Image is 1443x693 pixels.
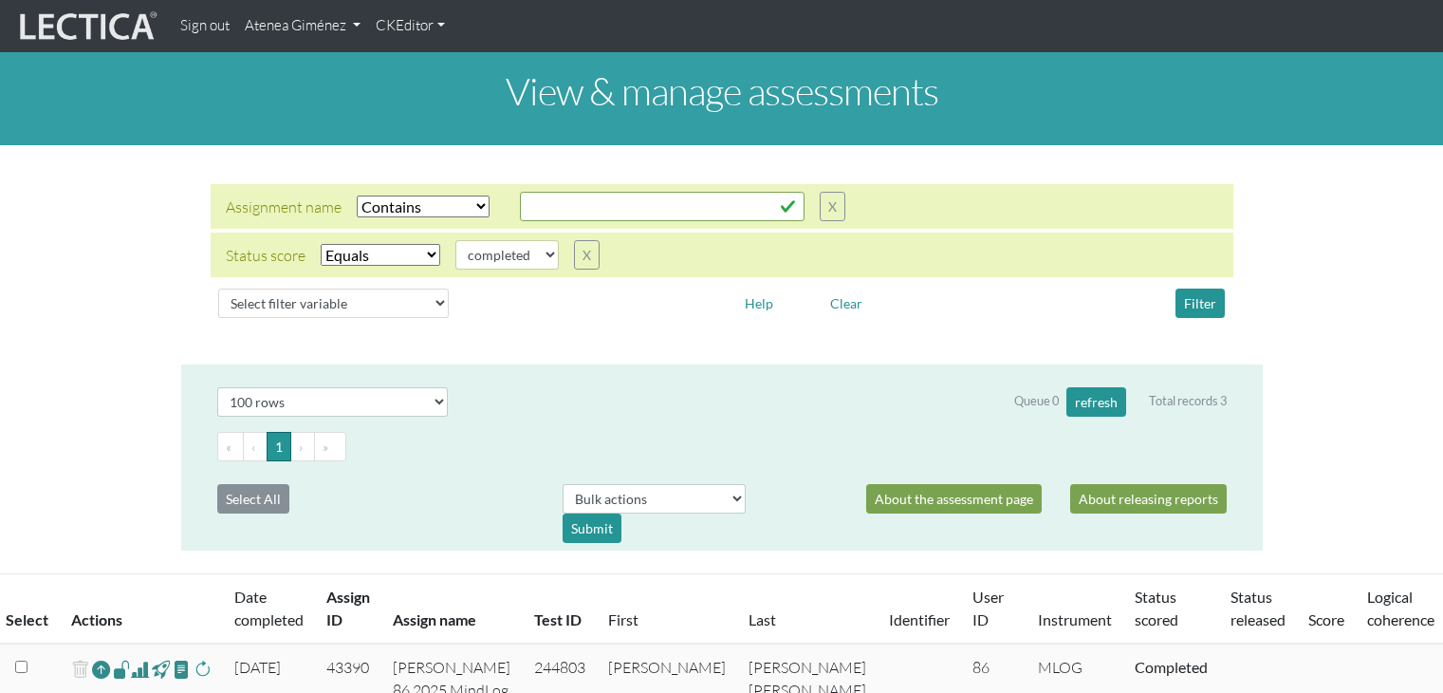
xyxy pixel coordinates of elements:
[234,588,304,628] a: Date completed
[60,574,223,645] th: Actions
[972,588,1004,628] a: User ID
[381,574,523,645] th: Assign name
[822,289,871,318] button: Clear
[1066,387,1126,417] button: refresh
[217,484,289,514] button: Select All
[152,658,170,680] span: view
[194,658,212,681] span: rescore
[608,610,638,628] a: First
[889,610,950,628] a: Identifier
[368,8,453,45] a: CKEditor
[1175,289,1225,318] button: Filter
[315,574,381,645] th: Assign ID
[267,432,291,461] button: Go to page 1
[736,292,782,310] a: Help
[1135,658,1208,676] a: Completed = assessment has been completed; CS scored = assessment has been CLAS scored; LS scored...
[574,240,600,270] button: X
[1135,588,1178,628] a: Status scored
[217,432,1227,461] ul: Pagination
[226,244,305,267] div: Status score
[15,9,157,45] img: lecticalive
[226,196,342,218] div: Assignment name
[173,658,191,680] span: view
[1308,610,1344,628] a: Score
[736,289,782,318] button: Help
[92,656,110,684] a: Reopen
[1038,610,1112,628] a: Instrument
[563,514,621,543] div: Submit
[113,658,131,680] span: view
[173,8,237,45] a: Sign out
[1230,588,1286,628] a: Status released
[1014,387,1227,417] div: Queue 0 Total records 3
[131,658,149,681] span: Analyst score
[1367,588,1434,628] a: Logical coherence
[1070,484,1227,514] a: About releasing reports
[749,610,776,628] a: Last
[820,192,845,221] button: X
[866,484,1042,514] a: About the assessment page
[523,574,597,645] th: Test ID
[71,656,89,684] span: delete
[237,8,368,45] a: Atenea Giménez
